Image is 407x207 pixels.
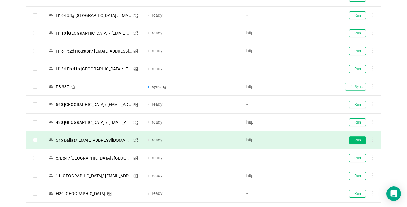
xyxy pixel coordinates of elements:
span: syncing [152,84,166,89]
button: Run [349,172,366,180]
span: ready [152,48,162,53]
i: icon: windows [133,67,138,71]
span: ready [152,173,162,178]
i: icon: windows [133,120,138,125]
td: - [242,149,340,167]
span: ready [152,102,162,107]
td: - [242,60,340,78]
button: Run [349,154,366,162]
td: http [242,114,340,131]
i: icon: windows [133,138,138,143]
td: - [242,96,340,114]
button: Run [349,190,366,198]
div: 430 [GEOGRAPHIC_DATA] / [EMAIL_ADDRESS][DOMAIN_NAME] [54,118,133,126]
div: 545 Dallas/[EMAIL_ADDRESS][DOMAIN_NAME] [54,136,133,144]
i: icon: apple [71,84,75,89]
div: FB 337 [54,83,71,91]
button: Run [349,11,366,19]
i: icon: windows [133,102,138,107]
span: ready [152,31,162,35]
i: icon: windows [133,13,138,18]
span: ready [152,191,162,196]
button: Run [349,29,366,37]
span: ready [152,13,162,18]
div: 560 [GEOGRAPHIC_DATA]/ [EMAIL_ADDRESS][DOMAIN_NAME] [54,101,133,108]
span: ready [152,120,162,125]
i: icon: windows [107,192,112,196]
i: icon: windows [133,174,138,178]
div: 5/В84 /[GEOGRAPHIC_DATA] /[GEOGRAPHIC_DATA]/ [EMAIL_ADDRESS][DOMAIN_NAME] [54,154,133,162]
div: Н164 53g.[GEOGRAPHIC_DATA] .[EMAIL_ADDRESS][DOMAIN_NAME] [54,11,133,19]
td: http [242,131,340,149]
button: Run [349,65,366,73]
div: Open Intercom Messenger [386,186,401,201]
button: Run [349,136,366,144]
i: icon: windows [133,31,138,36]
td: - [242,7,340,24]
td: http [242,42,340,60]
td: http [242,78,340,96]
td: - [242,185,340,203]
div: 11 [GEOGRAPHIC_DATA]/ [EMAIL_ADDRESS][DOMAIN_NAME] [54,172,133,180]
i: icon: windows [133,156,138,160]
div: Н110 [GEOGRAPHIC_DATA] / [EMAIL_ADDRESS][DOMAIN_NAME] [54,29,133,37]
button: Run [349,101,366,108]
td: http [242,24,340,42]
span: ready [152,66,162,71]
button: Run [349,47,366,55]
td: http [242,167,340,185]
i: icon: windows [133,49,138,53]
div: Н161 52d Houston/ [EMAIL_ADDRESS][DOMAIN_NAME] [54,47,133,55]
div: H29 [GEOGRAPHIC_DATA] [54,190,107,198]
button: Run [349,118,366,126]
div: Н134 Fb 41p [GEOGRAPHIC_DATA]/ [EMAIL_ADDRESS][DOMAIN_NAME] [1] [54,65,133,73]
span: ready [152,137,162,142]
span: ready [152,155,162,160]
